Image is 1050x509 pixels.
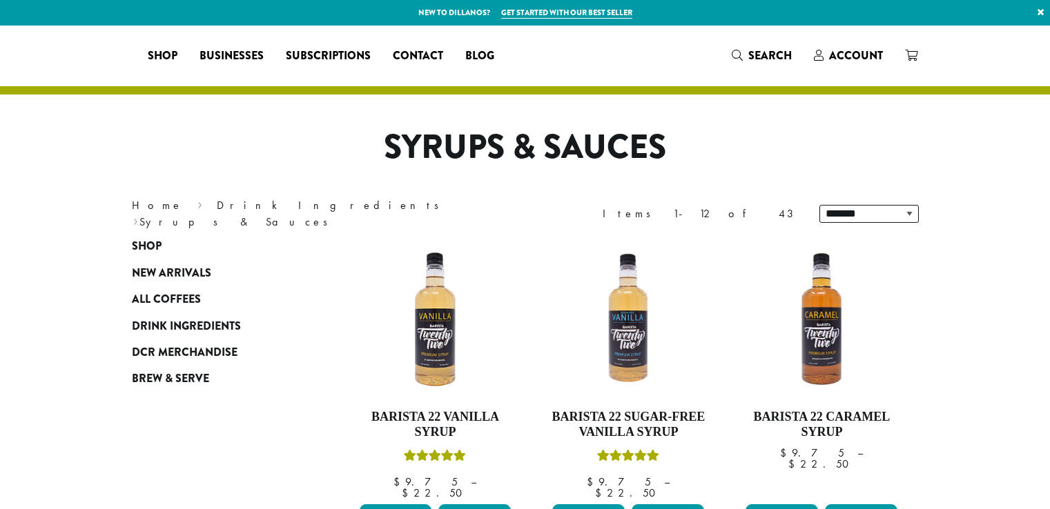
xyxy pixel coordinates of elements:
div: Rated 5.00 out of 5 [404,448,466,468]
span: Blog [465,48,494,65]
span: $ [780,446,792,460]
a: Home [132,198,183,212]
a: DCR Merchandise [132,339,298,366]
a: All Coffees [132,286,298,312]
a: New Arrivals [132,260,298,286]
bdi: 9.75 [587,475,651,489]
h4: Barista 22 Caramel Syrup [742,410,901,439]
bdi: 22.50 [402,486,469,500]
bdi: 22.50 [788,457,855,471]
span: Brew & Serve [132,370,209,388]
a: Drink Ingredients [132,312,298,339]
span: Shop [148,48,177,65]
a: Barista 22 Caramel Syrup [742,240,901,499]
a: Get started with our best seller [501,7,632,19]
div: Items 1-12 of 43 [603,206,799,222]
span: Businesses [200,48,264,65]
span: DCR Merchandise [132,344,237,361]
span: $ [393,475,405,489]
a: Search [721,44,803,67]
span: Drink Ingredients [132,318,241,335]
span: › [133,209,138,230]
a: Shop [137,45,188,67]
span: – [664,475,670,489]
span: Account [829,48,883,63]
h4: Barista 22 Sugar-Free Vanilla Syrup [549,410,708,439]
a: Barista 22 Sugar-Free Vanilla SyrupRated 5.00 out of 5 [549,240,708,499]
div: Rated 5.00 out of 5 [597,448,659,468]
span: $ [402,486,414,500]
span: $ [587,475,599,489]
span: $ [595,486,607,500]
img: VANILLA-300x300.png [356,240,514,399]
span: Subscriptions [286,48,371,65]
img: SF-VANILLA-300x300.png [549,240,708,399]
span: Shop [132,238,162,255]
span: All Coffees [132,291,201,308]
h1: Syrups & Sauces [121,128,929,168]
span: Search [748,48,792,63]
nav: Breadcrumb [132,197,505,230]
span: – [857,446,863,460]
bdi: 9.75 [393,475,458,489]
a: Shop [132,233,298,259]
h4: Barista 22 Vanilla Syrup [356,410,515,439]
span: New Arrivals [132,265,211,282]
a: Drink Ingredients [217,198,448,212]
bdi: 22.50 [595,486,662,500]
span: – [471,475,476,489]
a: Brew & Serve [132,366,298,392]
bdi: 9.75 [780,446,844,460]
span: $ [788,457,800,471]
a: Barista 22 Vanilla SyrupRated 5.00 out of 5 [356,240,515,499]
img: CARAMEL-1-300x300.png [742,240,901,399]
span: Contact [393,48,443,65]
span: › [197,192,202,214]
